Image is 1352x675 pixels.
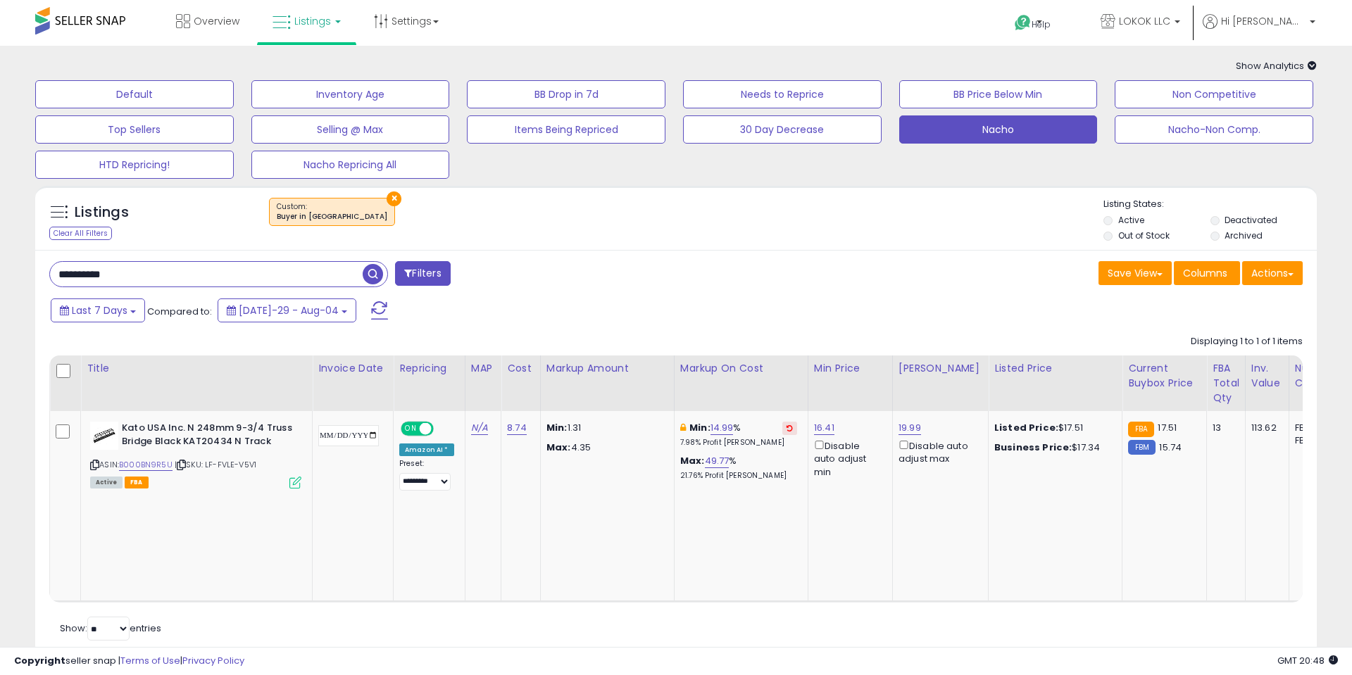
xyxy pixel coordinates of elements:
[1174,261,1240,285] button: Columns
[1213,422,1234,434] div: 13
[705,454,730,468] a: 49.77
[994,441,1072,454] b: Business Price:
[680,438,797,448] p: 7.98% Profit [PERSON_NAME]
[507,421,527,435] a: 8.74
[1295,422,1341,434] div: FBA: 0
[1203,14,1315,46] a: Hi [PERSON_NAME]
[194,14,239,28] span: Overview
[1295,434,1341,447] div: FBM: 11
[175,459,256,470] span: | SKU: LF-FVLE-V5V1
[294,14,331,28] span: Listings
[680,454,705,467] b: Max:
[1128,361,1201,391] div: Current Buybox Price
[399,459,454,491] div: Preset:
[122,422,293,451] b: Kato USA Inc. N 248mm 9-3/4 Truss Bridge Black KAT20434 N Track
[35,115,234,144] button: Top Sellers
[51,298,145,322] button: Last 7 Days
[1277,654,1338,667] span: 2025-08-12 20:48 GMT
[35,80,234,108] button: Default
[899,115,1098,144] button: Nacho
[1115,80,1313,108] button: Non Competitive
[1115,115,1313,144] button: Nacho-Non Comp.
[1225,214,1277,226] label: Deactivated
[313,355,394,411] th: CSV column name: cust_attr_3_Invoice Date
[471,361,495,376] div: MAP
[14,655,244,668] div: seller snap | |
[1118,229,1170,241] label: Out of Stock
[49,227,112,240] div: Clear All Filters
[277,201,387,222] span: Custom:
[125,477,149,488] span: FBA
[1003,4,1078,46] a: Help
[1191,335,1303,348] div: Displaying 1 to 1 of 1 items
[814,421,834,435] a: 16.41
[277,212,387,222] div: Buyer in [GEOGRAPHIC_DATA]
[994,421,1058,434] b: Listed Price:
[1032,18,1051,30] span: Help
[87,361,306,376] div: Title
[899,361,982,376] div: [PERSON_NAME]
[1118,214,1144,226] label: Active
[1128,422,1154,437] small: FBA
[399,361,459,376] div: Repricing
[318,361,387,376] div: Invoice Date
[994,422,1111,434] div: $17.51
[546,422,663,434] p: 1.31
[218,298,356,322] button: [DATE]-29 - Aug-04
[546,441,663,454] p: 4.35
[1225,229,1263,241] label: Archived
[814,361,887,376] div: Min Price
[680,361,802,376] div: Markup on Cost
[467,115,665,144] button: Items Being Repriced
[90,422,118,450] img: 41JZTxUpjPL._SL40_.jpg
[1014,14,1032,32] i: Get Help
[182,654,244,667] a: Privacy Policy
[467,80,665,108] button: BB Drop in 7d
[1183,266,1227,280] span: Columns
[507,361,534,376] div: Cost
[1159,441,1182,454] span: 15.74
[680,471,797,481] p: 21.76% Profit [PERSON_NAME]
[395,261,450,286] button: Filters
[1103,198,1316,211] p: Listing States:
[683,80,882,108] button: Needs to Reprice
[899,421,921,435] a: 19.99
[471,421,488,435] a: N/A
[1251,422,1278,434] div: 113.62
[1251,361,1283,391] div: Inv. value
[1119,14,1170,28] span: LOKOK LLC
[251,115,450,144] button: Selling @ Max
[60,622,161,635] span: Show: entries
[119,459,173,471] a: B000BN9R5U
[899,438,977,465] div: Disable auto adjust max
[689,421,711,434] b: Min:
[35,151,234,179] button: HTD Repricing!
[1213,361,1239,405] div: FBA Total Qty
[14,654,65,667] strong: Copyright
[90,422,301,487] div: ASIN:
[1242,261,1303,285] button: Actions
[711,421,734,435] a: 14.99
[1295,361,1346,391] div: Num of Comp.
[546,421,568,434] strong: Min:
[680,455,797,481] div: %
[402,423,420,435] span: ON
[147,305,212,318] span: Compared to:
[994,441,1111,454] div: $17.34
[75,203,129,222] h5: Listings
[899,80,1098,108] button: BB Price Below Min
[1128,440,1156,455] small: FBM
[399,443,454,456] div: Amazon AI *
[546,361,668,376] div: Markup Amount
[251,151,450,179] button: Nacho Repricing All
[432,423,454,435] span: OFF
[251,80,450,108] button: Inventory Age
[814,438,882,479] div: Disable auto adjust min
[994,361,1116,376] div: Listed Price
[683,115,882,144] button: 30 Day Decrease
[90,477,123,488] span: All listings currently available for purchase on Amazon
[1236,59,1317,72] span: Show Analytics
[239,303,339,317] span: [DATE]-29 - Aug-04
[674,355,808,411] th: The percentage added to the cost of goods (COGS) that forms the calculator for Min & Max prices.
[680,422,797,448] div: %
